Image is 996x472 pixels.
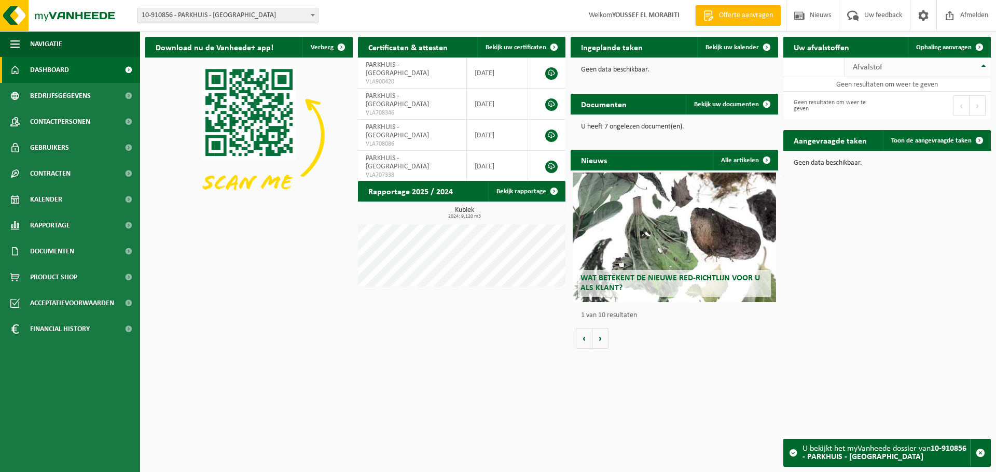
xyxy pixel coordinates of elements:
[366,78,459,86] span: VLA900420
[783,37,860,57] h2: Uw afvalstoffen
[592,328,608,349] button: Volgende
[783,77,991,92] td: Geen resultaten om weer te geven
[467,120,528,151] td: [DATE]
[302,37,352,58] button: Verberg
[366,140,459,148] span: VLA708086
[358,181,463,201] h2: Rapportage 2025 / 2024
[137,8,318,23] span: 10-910856 - PARKHUIS - ANTWERPEN
[30,238,74,264] span: Documenten
[311,44,334,51] span: Verberg
[581,123,768,131] p: U heeft 7 ongelezen document(en).
[366,154,429,170] span: PARKHUIS - [GEOGRAPHIC_DATA]
[30,264,77,290] span: Product Shop
[366,61,429,77] span: PARKHUIS - [GEOGRAPHIC_DATA]
[30,316,90,342] span: Financial History
[789,94,882,117] div: Geen resultaten om weer te geven
[477,37,564,58] a: Bekijk uw certificaten
[366,92,429,108] span: PARKHUIS - [GEOGRAPHIC_DATA]
[581,312,773,319] p: 1 van 10 resultaten
[694,101,759,108] span: Bekijk uw documenten
[145,58,353,213] img: Download de VHEPlus App
[576,328,592,349] button: Vorige
[908,37,990,58] a: Ophaling aanvragen
[30,212,70,238] span: Rapportage
[366,109,459,117] span: VLA708346
[30,109,90,135] span: Contactpersonen
[695,5,781,26] a: Offerte aanvragen
[853,63,882,71] span: Afvalstof
[486,44,546,51] span: Bekijk uw certificaten
[363,214,565,219] span: 2024: 9,120 m3
[467,89,528,120] td: [DATE]
[803,439,970,466] div: U bekijkt het myVanheede dossier van
[581,66,768,74] p: Geen data beschikbaar.
[363,207,565,219] h3: Kubiek
[580,274,760,292] span: Wat betekent de nieuwe RED-richtlijn voor u als klant?
[30,161,71,187] span: Contracten
[30,135,69,161] span: Gebruikers
[612,11,680,19] strong: YOUSSEF EL MORABITI
[30,290,114,316] span: Acceptatievoorwaarden
[706,44,759,51] span: Bekijk uw kalender
[891,137,972,144] span: Toon de aangevraagde taken
[883,130,990,151] a: Toon de aangevraagde taken
[713,150,777,170] a: Alle artikelen
[571,37,653,57] h2: Ingeplande taken
[467,58,528,89] td: [DATE]
[30,57,69,83] span: Dashboard
[467,151,528,182] td: [DATE]
[783,130,877,150] h2: Aangevraagde taken
[970,95,986,116] button: Next
[794,160,980,167] p: Geen data beschikbaar.
[697,37,777,58] a: Bekijk uw kalender
[30,187,62,212] span: Kalender
[571,94,637,114] h2: Documenten
[803,445,966,461] strong: 10-910856 - PARKHUIS - [GEOGRAPHIC_DATA]
[30,31,62,57] span: Navigatie
[953,95,970,116] button: Previous
[488,181,564,202] a: Bekijk rapportage
[573,173,776,302] a: Wat betekent de nieuwe RED-richtlijn voor u als klant?
[571,150,617,170] h2: Nieuws
[366,123,429,139] span: PARKHUIS - [GEOGRAPHIC_DATA]
[145,37,284,57] h2: Download nu de Vanheede+ app!
[30,83,91,109] span: Bedrijfsgegevens
[366,171,459,179] span: VLA707338
[716,10,776,21] span: Offerte aanvragen
[686,94,777,115] a: Bekijk uw documenten
[358,37,458,57] h2: Certificaten & attesten
[916,44,972,51] span: Ophaling aanvragen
